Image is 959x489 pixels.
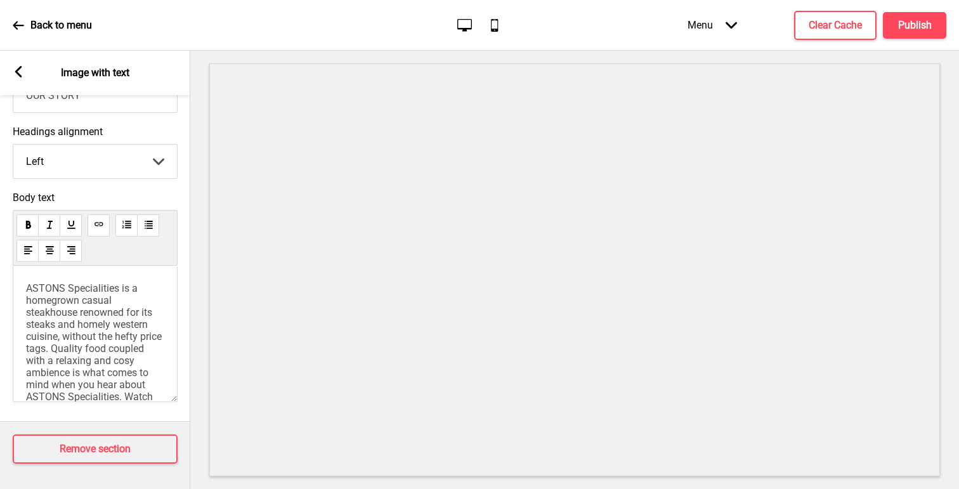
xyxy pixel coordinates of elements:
[61,66,129,80] p: Image with text
[898,18,932,32] h4: Publish
[675,6,750,44] div: Menu
[794,11,877,40] button: Clear Cache
[88,214,110,237] button: link
[809,18,862,32] h4: Clear Cache
[13,126,178,138] label: Headings alignment
[13,192,178,204] span: Body text
[13,8,92,42] a: Back to menu
[38,214,60,237] button: italic
[13,434,178,464] button: Remove section
[60,442,131,456] h4: Remove section
[883,12,946,39] button: Publish
[38,240,60,262] button: alignCenter
[115,214,138,237] button: orderedList
[16,240,39,262] button: alignLeft
[30,18,92,32] p: Back to menu
[16,214,39,237] button: bold
[60,214,82,237] button: underline
[137,214,159,237] button: unorderedList
[60,240,82,262] button: alignRight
